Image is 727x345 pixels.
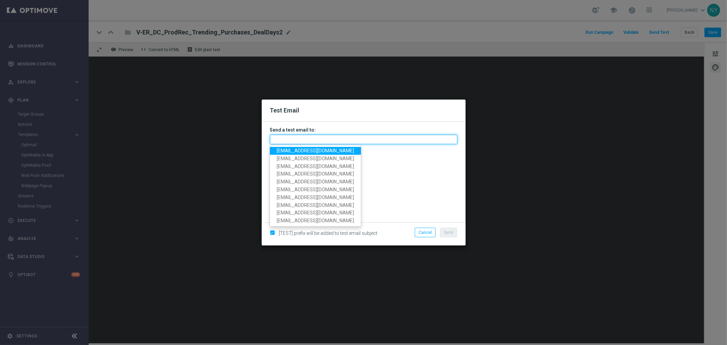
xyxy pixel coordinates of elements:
[277,148,354,153] span: [EMAIL_ADDRESS][DOMAIN_NAME]
[270,186,361,194] a: [EMAIL_ADDRESS][DOMAIN_NAME]
[277,156,354,161] span: [EMAIL_ADDRESS][DOMAIN_NAME]
[415,228,436,237] button: Cancel
[277,163,354,169] span: [EMAIL_ADDRESS][DOMAIN_NAME]
[277,195,354,200] span: [EMAIL_ADDRESS][DOMAIN_NAME]
[270,146,457,152] p: Separate multiple addresses with commas
[270,147,361,155] a: [EMAIL_ADDRESS][DOMAIN_NAME]
[277,171,354,177] span: [EMAIL_ADDRESS][DOMAIN_NAME]
[277,218,354,223] span: [EMAIL_ADDRESS][DOMAIN_NAME]
[277,187,354,192] span: [EMAIL_ADDRESS][DOMAIN_NAME]
[277,210,354,215] span: [EMAIL_ADDRESS][DOMAIN_NAME]
[270,194,361,201] a: [EMAIL_ADDRESS][DOMAIN_NAME]
[270,166,457,172] p: Email with customer data
[270,127,457,133] h3: Send a test email to:
[277,179,354,184] span: [EMAIL_ADDRESS][DOMAIN_NAME]
[270,170,361,178] a: [EMAIL_ADDRESS][DOMAIN_NAME]
[270,178,361,186] a: [EMAIL_ADDRESS][DOMAIN_NAME]
[279,230,378,236] span: [TEST] prefix will be added to test email subject
[444,230,453,235] span: Send
[270,155,361,163] a: [EMAIL_ADDRESS][DOMAIN_NAME]
[270,217,361,225] a: [EMAIL_ADDRESS][DOMAIN_NAME]
[270,201,361,209] a: [EMAIL_ADDRESS][DOMAIN_NAME]
[277,202,354,208] span: [EMAIL_ADDRESS][DOMAIN_NAME]
[270,162,361,170] a: [EMAIL_ADDRESS][DOMAIN_NAME]
[440,228,457,237] button: Send
[270,106,457,115] h2: Test Email
[270,209,361,217] a: [EMAIL_ADDRESS][DOMAIN_NAME]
